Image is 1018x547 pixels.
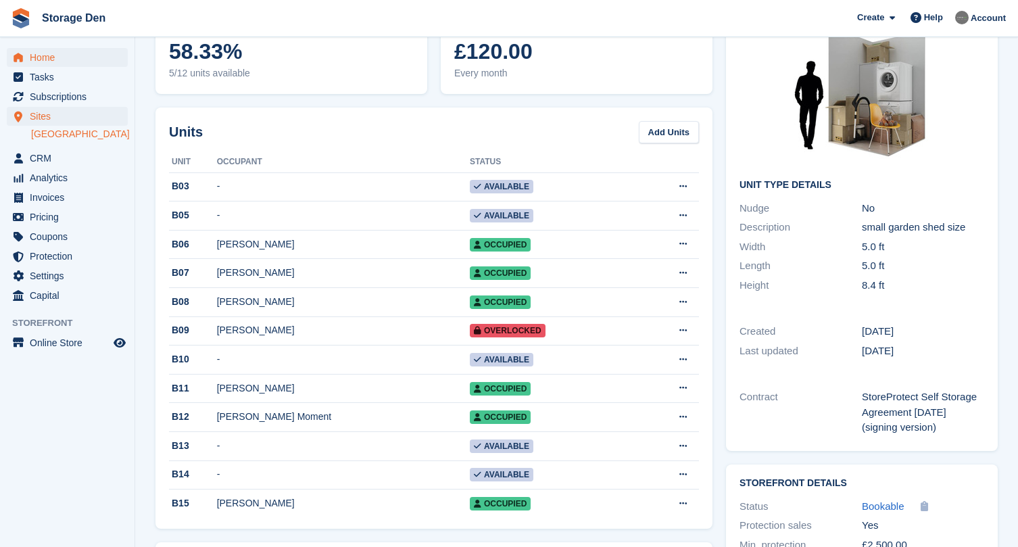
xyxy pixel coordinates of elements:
a: menu [7,333,128,352]
div: [PERSON_NAME] [217,381,470,396]
a: Bookable [862,499,904,515]
a: menu [7,208,128,227]
div: B08 [169,295,217,309]
div: Yes [862,518,984,533]
img: 25-sqft-unit.jpg [760,17,963,169]
a: menu [7,87,128,106]
td: - [217,172,470,201]
td: - [217,460,470,490]
span: Settings [30,266,111,285]
span: Account [971,11,1006,25]
h2: Units [169,122,203,142]
div: [PERSON_NAME] [217,323,470,337]
a: menu [7,149,128,168]
div: Length [740,258,862,274]
a: menu [7,266,128,285]
div: B06 [169,237,217,252]
div: B14 [169,467,217,481]
th: Occupant [217,151,470,173]
div: Status [740,499,862,515]
div: B13 [169,439,217,453]
span: Bookable [862,500,904,512]
div: B11 [169,381,217,396]
a: menu [7,68,128,87]
a: Preview store [112,335,128,351]
div: [PERSON_NAME] [217,295,470,309]
div: [DATE] [862,324,984,339]
td: - [217,432,470,461]
th: Status [470,151,637,173]
span: Pricing [30,208,111,227]
div: Last updated [740,343,862,359]
span: Occupied [470,238,531,252]
td: - [217,201,470,231]
span: Available [470,209,533,222]
div: B12 [169,410,217,424]
div: Height [740,278,862,293]
a: Storage Den [37,7,111,29]
span: Tasks [30,68,111,87]
span: Coupons [30,227,111,246]
a: menu [7,286,128,305]
span: 5/12 units available [169,66,414,80]
span: Capital [30,286,111,305]
div: [DATE] [862,343,984,359]
h2: Storefront Details [740,478,984,489]
span: Available [470,439,533,453]
div: 8.4 ft [862,278,984,293]
span: Occupied [470,295,531,309]
span: Available [470,353,533,366]
a: menu [7,168,128,187]
span: Online Store [30,333,111,352]
div: Nudge [740,201,862,216]
span: 58.33% [169,39,414,64]
td: - [217,346,470,375]
div: small garden shed size [862,220,984,235]
span: Occupied [470,497,531,510]
div: [PERSON_NAME] Moment [217,410,470,424]
span: Create [857,11,884,24]
div: No [862,201,984,216]
span: Available [470,180,533,193]
span: Analytics [30,168,111,187]
span: £120.00 [454,39,699,64]
span: Sites [30,107,111,126]
div: Width [740,239,862,255]
span: Occupied [470,382,531,396]
span: Occupied [470,266,531,280]
span: Protection [30,247,111,266]
img: stora-icon-8386f47178a22dfd0bd8f6a31ec36ba5ce8667c1dd55bd0f319d3a0aa187defe.svg [11,8,31,28]
span: Occupied [470,410,531,424]
span: Storefront [12,316,135,330]
a: menu [7,107,128,126]
span: Home [30,48,111,67]
a: menu [7,188,128,207]
span: Every month [454,66,699,80]
div: B15 [169,496,217,510]
div: 5.0 ft [862,258,984,274]
span: Invoices [30,188,111,207]
a: menu [7,48,128,67]
a: menu [7,247,128,266]
img: Brian Barbour [955,11,969,24]
div: B10 [169,352,217,366]
a: menu [7,227,128,246]
div: Contract [740,389,862,435]
div: [PERSON_NAME] [217,237,470,252]
div: Protection sales [740,518,862,533]
div: Description [740,220,862,235]
a: Add Units [639,121,699,143]
div: Created [740,324,862,339]
span: Help [924,11,943,24]
div: B09 [169,323,217,337]
div: B05 [169,208,217,222]
span: Overlocked [470,324,546,337]
div: StoreProtect Self Storage Agreement [DATE] (signing version) [862,389,984,435]
span: Subscriptions [30,87,111,106]
div: [PERSON_NAME] [217,266,470,280]
span: CRM [30,149,111,168]
div: [PERSON_NAME] [217,496,470,510]
span: Available [470,468,533,481]
h2: Unit Type details [740,180,984,191]
a: [GEOGRAPHIC_DATA] [31,128,128,141]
